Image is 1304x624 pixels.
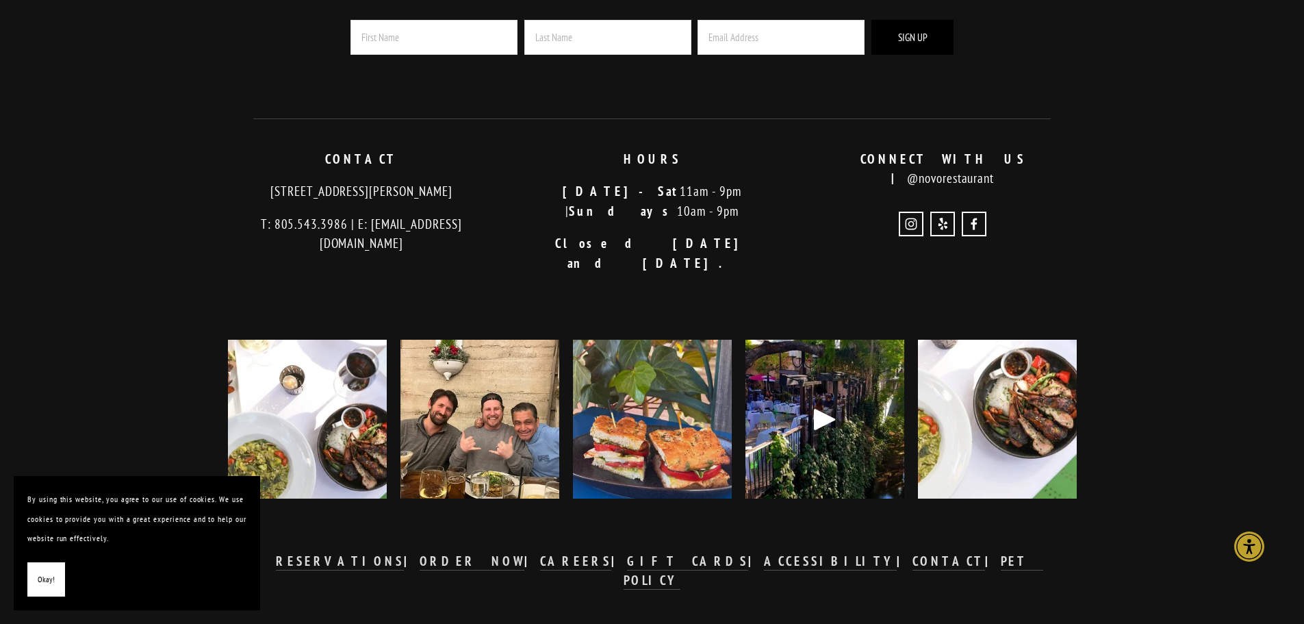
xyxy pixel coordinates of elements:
strong: HOURS [624,151,681,167]
span: Okay! [38,570,55,590]
p: @novorestaurant [809,149,1077,188]
strong: [DATE]-Sat [563,183,680,199]
strong: | [611,553,627,569]
a: CONTACT [912,553,985,571]
span: Sign Up [898,31,928,44]
img: One ingredient, two ways: fresh market tomatoes 🍅 Savor them in our Caprese, paired with mozzarel... [573,320,732,519]
p: [STREET_ADDRESS][PERSON_NAME] [228,182,496,201]
strong: | [524,553,540,569]
a: Novo Restaurant and Lounge [962,212,986,236]
input: First Name [350,20,517,55]
a: Instagram [899,212,923,236]
strong: CONNECT WITH US | [860,151,1040,187]
a: RESERVATIONS [276,553,403,571]
p: 11am - 9pm | 10am - 9pm [518,182,786,221]
a: ORDER NOW [420,553,525,571]
strong: CAREERS [540,553,611,569]
strong: CONTACT [325,151,398,167]
a: GIFT CARDS [627,553,749,571]
section: Cookie banner [14,476,260,610]
strong: | [404,553,420,569]
a: Yelp [930,212,955,236]
strong: GIFT CARDS [627,553,749,569]
input: Email Address [698,20,865,55]
img: So long, farewell, auf wiedersehen, goodbye - to our amazing Bar Manager &amp; Master Mixologist,... [368,340,591,499]
p: T: 805.543.3986 | E: [EMAIL_ADDRESS][DOMAIN_NAME] [228,214,496,253]
input: Last Name [524,20,691,55]
strong: | [985,553,1001,569]
div: Accessibility Menu [1234,532,1264,562]
a: CAREERS [540,553,611,571]
strong: ORDER NOW [420,553,525,569]
img: Goodbye summer menu, hello fall!🍂 Stay tuned for the newest additions and refreshes coming on our... [166,340,448,499]
a: ACCESSIBILITY [764,553,897,571]
strong: ACCESSIBILITY [764,553,897,569]
img: The countdown to holiday parties has begun! 🎉 Whether you&rsquo;re planning something cozy at Nov... [898,340,1097,499]
button: Okay! [27,562,65,597]
button: Sign Up [871,20,954,55]
strong: Sundays [569,203,677,219]
strong: | [897,553,912,569]
a: PET POLICY [624,553,1043,590]
strong: CONTACT [912,553,985,569]
strong: | [748,553,764,569]
strong: Closed [DATE] and [DATE]. [555,235,763,271]
p: By using this website, you agree to our use of cookies. We use cookies to provide you with a grea... [27,490,246,549]
div: Play [808,403,841,436]
strong: RESERVATIONS [276,553,403,569]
